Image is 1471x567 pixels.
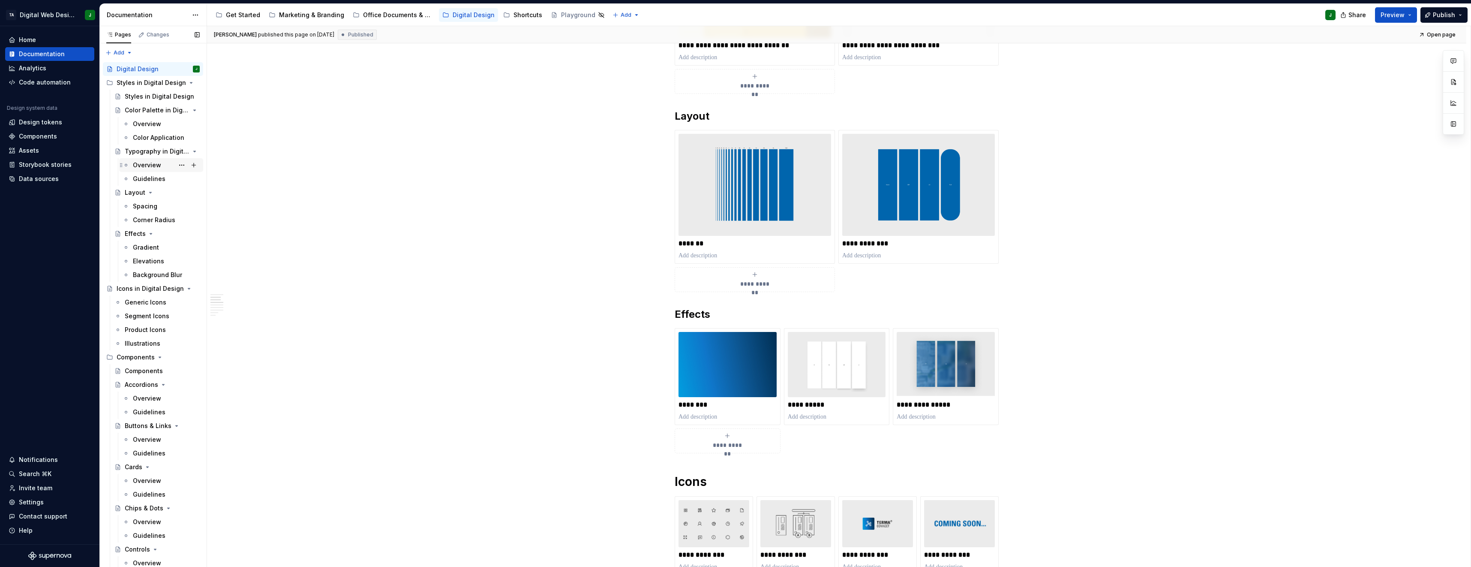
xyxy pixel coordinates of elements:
span: Publish [1433,11,1455,19]
a: Code automation [5,75,94,89]
div: Overview [133,394,161,403]
img: 72b16bc6-27d6-4070-bcc5-b73de2cd1ed2.jpg [788,332,886,397]
a: Buttons & Links [111,419,203,433]
span: Add [621,12,631,18]
a: Analytics [5,61,94,75]
div: Cards [125,463,142,471]
div: Components [19,132,57,141]
h2: Layout [675,109,999,123]
div: Overview [133,120,161,128]
img: 1509a0cb-965a-4252-9389-a237edf44b8a.jpg [678,332,777,397]
a: Overview [119,117,203,131]
div: Storybook stories [19,160,72,169]
div: Search ⌘K [19,470,51,478]
a: Effects [111,227,203,241]
a: Assets [5,144,94,157]
div: Product Icons [125,326,166,334]
div: Corner Radius [133,216,175,224]
img: 61755000-9313-4060-8e84-977777727c6b.jpg [897,332,995,397]
a: Digital Design [439,8,498,22]
div: Design system data [7,105,57,112]
div: Guidelines [133,175,165,183]
div: Gradient [133,243,159,252]
img: 093e04a3-c175-4edf-bf43-52624adafa3c.jpg [678,500,749,547]
div: published this page on [DATE] [258,31,334,38]
button: Preview [1375,7,1417,23]
a: Home [5,33,94,47]
button: Add [103,47,135,59]
div: Page tree [212,6,608,24]
a: Marketing & Branding [265,8,348,22]
div: Color Application [133,133,184,142]
a: Office Documents & Materials [349,8,437,22]
div: J [1329,12,1332,18]
div: Design tokens [19,118,62,127]
img: 22e39004-83a4-46b3-b805-80e9caeaa4fa.jpg [924,500,995,547]
div: Home [19,36,36,44]
div: Settings [19,498,44,507]
a: Shortcuts [500,8,546,22]
a: Documentation [5,47,94,61]
div: Illustrations [125,339,160,348]
div: Notifications [19,455,58,464]
div: Guidelines [133,449,165,458]
a: Spacing [119,199,203,213]
div: Invite team [19,484,52,492]
div: Documentation [19,50,65,58]
button: Notifications [5,453,94,467]
a: Guidelines [119,529,203,543]
a: Data sources [5,172,94,186]
div: Styles in Digital Design [117,78,186,87]
a: Get Started [212,8,264,22]
img: 2152851f-54cc-4bd8-96e6-05bc09c14c1a.jpg [842,500,913,547]
div: Icons in Digital Design [117,284,184,293]
button: Search ⌘K [5,467,94,481]
div: Marketing & Branding [279,11,344,19]
div: Background Blur [133,271,182,279]
div: Assets [19,146,39,155]
img: 49a6d341-2119-4485-9f5c-aaed52a50e13.jpg [678,134,831,235]
a: Overview [119,392,203,405]
span: Add [114,49,124,56]
a: Playground [547,8,608,22]
a: Settings [5,495,94,509]
a: Guidelines [119,172,203,186]
a: Components [111,364,203,378]
a: Corner Radius [119,213,203,227]
div: Guidelines [133,531,165,540]
div: Layout [125,188,145,197]
a: Guidelines [119,405,203,419]
div: TA [6,10,16,20]
div: Help [19,526,33,535]
div: Overview [133,435,161,444]
a: Generic Icons [111,296,203,309]
a: Chips & Dots [111,501,203,515]
div: Pages [106,31,131,38]
div: J [89,12,91,18]
div: Effects [125,229,146,238]
a: Product Icons [111,323,203,337]
div: Digital Design [453,11,495,19]
div: Shortcuts [513,11,542,19]
div: Buttons & Links [125,422,171,430]
a: Design tokens [5,115,94,129]
div: Overview [133,477,161,485]
div: Overview [133,518,161,526]
div: Digital Web Design [20,11,75,19]
div: Chips & Dots [125,504,163,513]
a: Elevations [119,254,203,268]
div: Styles in Digital Design [125,92,194,101]
a: Overview [119,474,203,488]
a: Typography in Digital Design [111,145,203,158]
div: Playground [561,11,595,19]
a: Cards [111,460,203,474]
div: J [195,65,197,73]
div: Guidelines [133,490,165,499]
div: Guidelines [133,408,165,416]
a: Segment Icons [111,309,203,323]
a: Layout [111,186,203,199]
h2: Effects [675,308,999,321]
a: Color Application [119,131,203,145]
a: Background Blur [119,268,203,282]
a: Invite team [5,481,94,495]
